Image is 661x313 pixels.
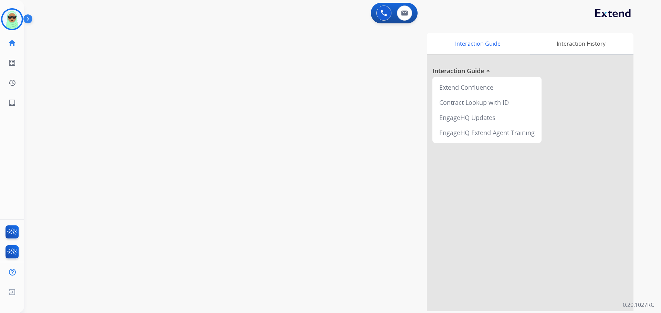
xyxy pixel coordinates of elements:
div: EngageHQ Updates [435,110,539,125]
div: Extend Confluence [435,80,539,95]
div: Interaction Guide [427,33,528,54]
mat-icon: home [8,39,16,47]
div: EngageHQ Extend Agent Training [435,125,539,140]
mat-icon: list_alt [8,59,16,67]
mat-icon: history [8,79,16,87]
img: avatar [2,10,22,29]
p: 0.20.1027RC [623,301,654,309]
mat-icon: inbox [8,99,16,107]
div: Interaction History [528,33,633,54]
div: Contract Lookup with ID [435,95,539,110]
